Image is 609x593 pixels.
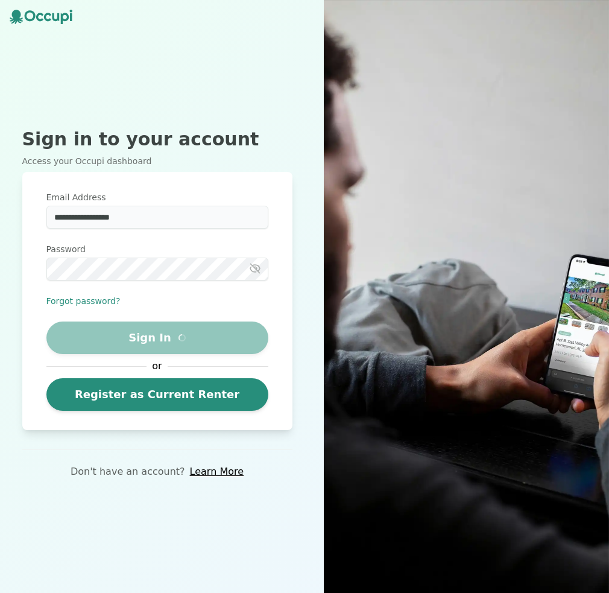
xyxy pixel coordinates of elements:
[22,128,292,150] h2: Sign in to your account
[147,359,168,373] span: or
[190,465,244,479] a: Learn More
[46,378,268,411] a: Register as Current Renter
[22,155,292,167] p: Access your Occupi dashboard
[71,465,185,479] p: Don't have an account?
[46,191,268,203] label: Email Address
[46,295,121,307] button: Forgot password?
[46,243,268,255] label: Password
